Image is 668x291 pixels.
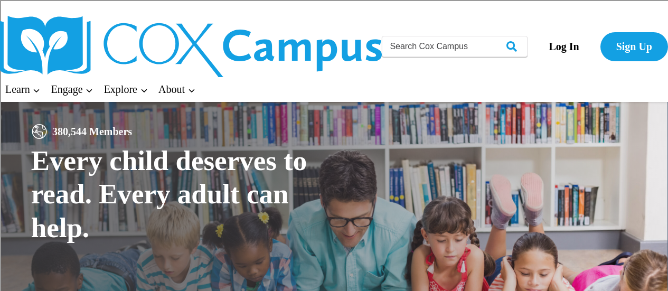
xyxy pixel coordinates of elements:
a: Sign Up [600,32,668,61]
span: About [158,83,195,96]
span: Engage [51,83,93,96]
nav: Secondary Navigation [533,32,668,61]
span: Explore [104,83,148,96]
a: Log In [533,32,595,61]
input: Search Cox Campus [382,36,528,57]
span: Learn [5,83,41,96]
